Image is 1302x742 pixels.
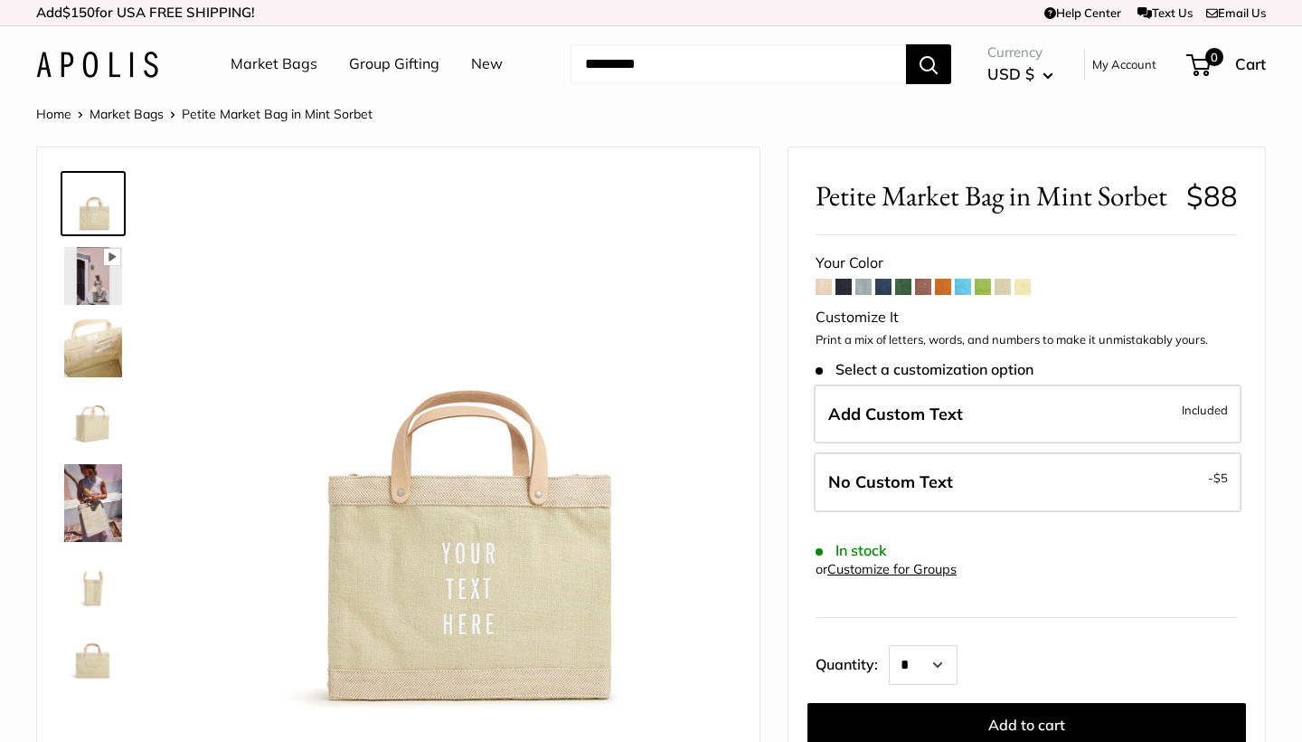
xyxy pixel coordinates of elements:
[36,52,158,78] img: Apolis
[61,316,126,381] a: Petite Market Bag in Mint Sorbet
[36,106,71,122] a: Home
[1186,178,1238,214] span: $88
[816,250,1238,277] div: Your Color
[349,51,439,78] a: Group Gifting
[64,629,122,687] img: description_Seal of authenticity printed on the backside of every bag.
[64,247,122,305] img: Petite Market Bag in Mint Sorbet
[1205,48,1223,66] span: 0
[62,4,95,21] span: $150
[828,471,953,492] span: No Custom Text
[90,106,164,122] a: Market Bags
[1213,471,1228,485] span: $5
[1044,5,1121,20] a: Help Center
[816,361,1033,378] span: Select a customization option
[827,561,957,577] a: Customize for Groups
[906,44,951,84] button: Search
[1208,467,1228,489] span: -
[182,106,373,122] span: Petite Market Bag in Mint Sorbet
[1235,54,1266,73] span: Cart
[987,64,1034,83] span: USD $
[816,640,889,685] label: Quantity:
[987,40,1053,65] span: Currency
[1092,53,1156,75] a: My Account
[1137,5,1193,20] a: Text Us
[231,51,317,78] a: Market Bags
[64,464,122,542] img: Petite Market Bag in Mint Sorbet
[61,553,126,618] a: Petite Market Bag in Mint Sorbet
[828,404,963,424] span: Add Custom Text
[61,171,126,236] a: Petite Market Bag in Mint Sorbet
[1188,50,1266,79] a: 0 Cart
[61,461,126,546] a: Petite Market Bag in Mint Sorbet
[64,392,122,450] img: Petite Market Bag in Mint Sorbet
[816,557,957,582] div: or
[816,542,887,559] span: In stock
[816,331,1238,349] p: Print a mix of letters, words, and numbers to make it unmistakably yours.
[64,319,122,377] img: Petite Market Bag in Mint Sorbet
[64,175,122,233] img: Petite Market Bag in Mint Sorbet
[571,44,906,84] input: Search...
[816,179,1173,213] span: Petite Market Bag in Mint Sorbet
[1182,399,1228,421] span: Included
[182,175,732,726] img: Petite Market Bag in Mint Sorbet
[1206,5,1266,20] a: Email Us
[61,388,126,453] a: Petite Market Bag in Mint Sorbet
[61,243,126,309] a: Petite Market Bag in Mint Sorbet
[814,385,1241,444] label: Add Custom Text
[61,625,126,690] a: description_Seal of authenticity printed on the backside of every bag.
[471,51,503,78] a: New
[987,60,1053,89] button: USD $
[36,102,373,126] nav: Breadcrumb
[814,452,1241,512] label: Leave Blank
[816,304,1238,331] div: Customize It
[64,556,122,614] img: Petite Market Bag in Mint Sorbet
